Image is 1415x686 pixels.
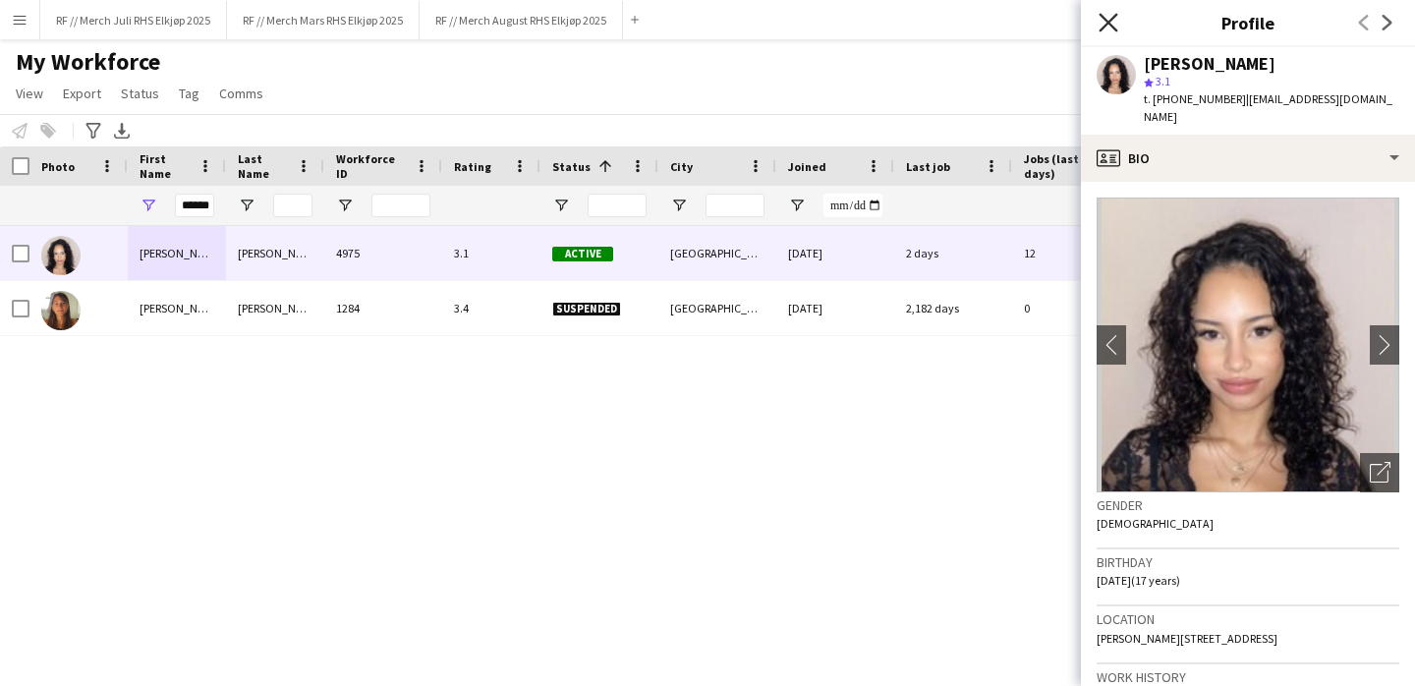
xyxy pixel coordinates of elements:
span: Joined [788,159,826,174]
span: Active [552,247,613,261]
span: [PERSON_NAME][STREET_ADDRESS] [1097,631,1277,646]
input: Workforce ID Filter Input [371,194,430,217]
div: 2 days [894,226,1012,280]
button: Open Filter Menu [788,197,806,214]
div: 4975 [324,226,442,280]
img: Crew avatar or photo [1097,198,1399,492]
span: Comms [219,85,263,102]
h3: Location [1097,610,1399,628]
span: Photo [41,159,75,174]
app-action-btn: Advanced filters [82,119,105,143]
span: [DEMOGRAPHIC_DATA] [1097,516,1214,531]
a: Export [55,81,109,106]
button: Open Filter Menu [140,197,157,214]
span: Rating [454,159,491,174]
div: [PERSON_NAME] [PERSON_NAME] [128,281,226,335]
span: My Workforce [16,47,160,77]
h3: Profile [1081,10,1415,35]
div: 3.1 [442,226,540,280]
input: First Name Filter Input [175,194,214,217]
input: Last Name Filter Input [273,194,312,217]
span: Status [552,159,591,174]
button: Open Filter Menu [670,197,688,214]
span: Suspended [552,302,621,316]
h3: Gender [1097,496,1399,514]
span: First Name [140,151,191,181]
button: Open Filter Menu [336,197,354,214]
div: 1284 [324,281,442,335]
a: Tag [171,81,207,106]
span: Last job [906,159,950,174]
div: [PERSON_NAME] [226,281,324,335]
a: Status [113,81,167,106]
span: Export [63,85,101,102]
a: Comms [211,81,271,106]
div: 12 [1012,226,1130,280]
span: View [16,85,43,102]
h3: Work history [1097,668,1399,686]
span: Last Name [238,151,289,181]
span: Tag [179,85,199,102]
span: | [EMAIL_ADDRESS][DOMAIN_NAME] [1144,91,1392,124]
div: [PERSON_NAME] [1144,55,1275,73]
div: [PERSON_NAME] [128,226,226,280]
button: RF // Merch August RHS Elkjøp 2025 [420,1,623,39]
input: Status Filter Input [588,194,647,217]
span: City [670,159,693,174]
button: RF // Merch Mars RHS Elkjøp 2025 [227,1,420,39]
div: 2,182 days [894,281,1012,335]
button: RF // Merch Juli RHS Elkjøp 2025 [40,1,227,39]
div: [PERSON_NAME] [226,226,324,280]
span: Status [121,85,159,102]
div: [GEOGRAPHIC_DATA] [658,226,776,280]
div: Bio [1081,135,1415,182]
div: [DATE] [776,281,894,335]
h3: Birthday [1097,553,1399,571]
app-action-btn: Export XLSX [110,119,134,143]
div: Open photos pop-in [1360,453,1399,492]
div: 3.4 [442,281,540,335]
button: Open Filter Menu [552,197,570,214]
a: View [8,81,51,106]
div: [GEOGRAPHIC_DATA] [658,281,776,335]
button: Open Filter Menu [238,197,255,214]
span: Workforce ID [336,151,407,181]
input: Joined Filter Input [823,194,882,217]
span: [DATE] (17 years) [1097,573,1180,588]
span: 3.1 [1156,74,1170,88]
input: City Filter Input [706,194,764,217]
span: t. [PHONE_NUMBER] [1144,91,1246,106]
img: Jessica Lundsten [41,236,81,275]
div: 0 [1012,281,1130,335]
span: Jobs (last 90 days) [1024,151,1095,181]
div: [DATE] [776,226,894,280]
img: Jessica Emily Roos [41,291,81,330]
